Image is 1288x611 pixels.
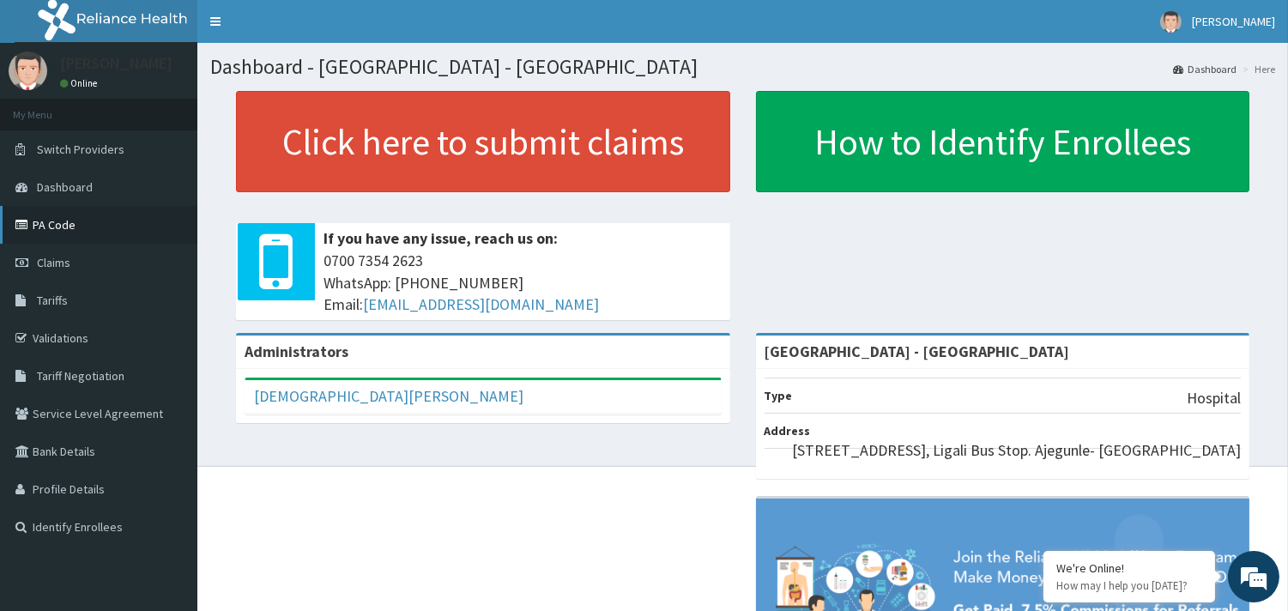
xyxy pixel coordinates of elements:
span: Switch Providers [37,142,124,157]
li: Here [1238,62,1275,76]
span: Claims [37,255,70,270]
a: [EMAIL_ADDRESS][DOMAIN_NAME] [363,294,599,314]
p: [PERSON_NAME] [60,56,172,71]
img: User Image [1160,11,1182,33]
b: Type [765,388,793,403]
img: User Image [9,51,47,90]
b: Administrators [245,342,348,361]
b: If you have any issue, reach us on: [324,228,558,248]
a: How to Identify Enrollees [756,91,1250,192]
p: How may I help you today? [1056,578,1202,593]
span: Tariffs [37,293,68,308]
span: Tariff Negotiation [37,368,124,384]
a: [DEMOGRAPHIC_DATA][PERSON_NAME] [254,386,523,406]
p: [STREET_ADDRESS], Ligali Bus Stop. Ajegunle- [GEOGRAPHIC_DATA] [792,439,1241,462]
div: We're Online! [1056,560,1202,576]
span: [PERSON_NAME] [1192,14,1275,29]
h1: Dashboard - [GEOGRAPHIC_DATA] - [GEOGRAPHIC_DATA] [210,56,1275,78]
p: Hospital [1187,387,1241,409]
strong: [GEOGRAPHIC_DATA] - [GEOGRAPHIC_DATA] [765,342,1070,361]
b: Address [765,423,811,439]
a: Click here to submit claims [236,91,730,192]
span: 0700 7354 2623 WhatsApp: [PHONE_NUMBER] Email: [324,250,722,316]
a: Dashboard [1173,62,1237,76]
span: Dashboard [37,179,93,195]
a: Online [60,77,101,89]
